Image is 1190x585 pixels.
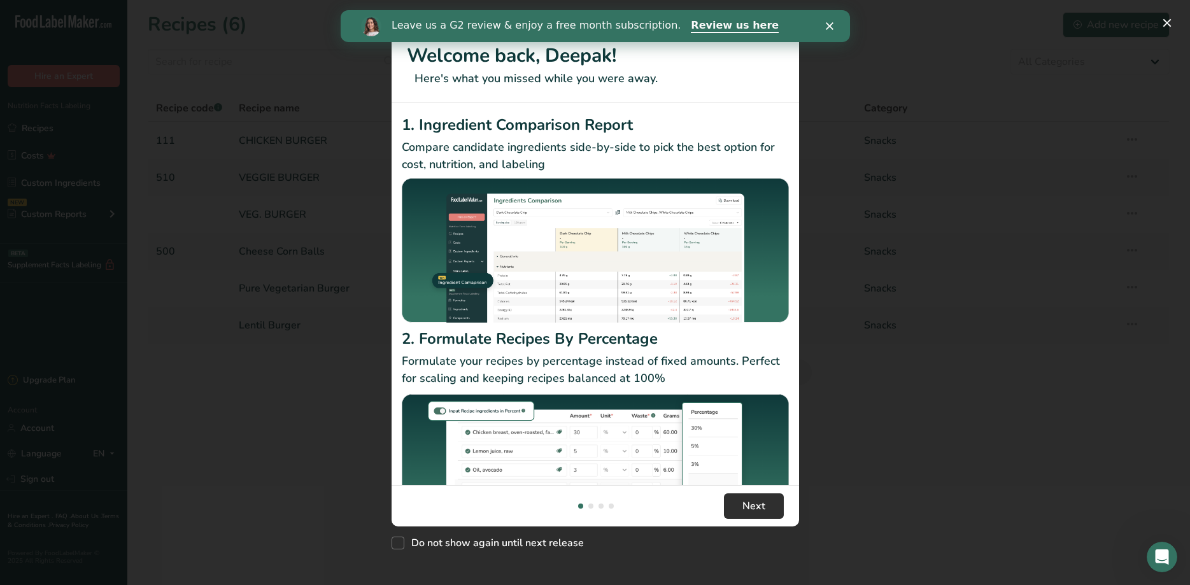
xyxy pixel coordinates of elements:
[402,178,789,323] img: Ingredient Comparison Report
[407,41,784,70] h1: Welcome back, Deepak!
[402,392,789,546] img: Formulate Recipes By Percentage
[402,139,789,173] p: Compare candidate ingredients side-by-side to pick the best option for cost, nutrition, and labeling
[402,113,789,136] h2: 1. Ingredient Comparison Report
[402,327,789,350] h2: 2. Formulate Recipes By Percentage
[402,353,789,387] p: Formulate your recipes by percentage instead of fixed amounts. Perfect for scaling and keeping re...
[485,11,498,19] div: Close
[341,10,850,42] iframe: Intercom live chat banner
[404,537,584,549] span: Do not show again until next release
[724,493,784,519] button: Next
[1147,542,1177,572] iframe: Intercom live chat
[742,498,765,514] span: Next
[407,70,784,87] p: Here's what you missed while you were away.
